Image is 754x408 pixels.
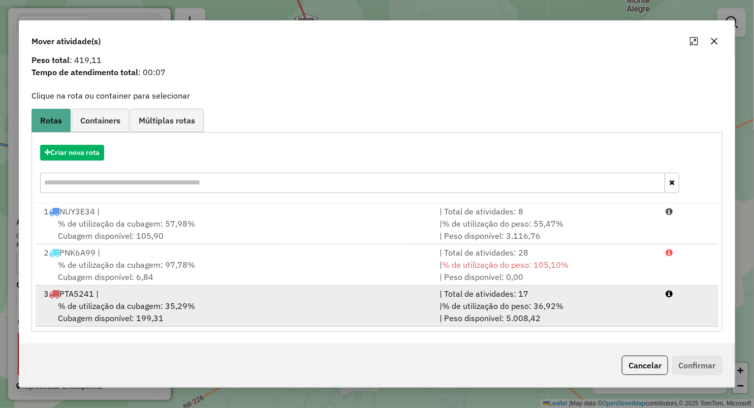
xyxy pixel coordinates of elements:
span: Containers [80,116,120,124]
span: Mover atividade(s) [32,35,101,47]
div: Cubagem disponível: 6,84 [38,259,433,283]
button: Cancelar [622,356,668,375]
span: % de utilização da cubagem: 35,29% [58,301,195,311]
div: 1 NUY3E34 | [38,205,433,217]
div: | Total de atividades: 17 [433,288,659,300]
span: : 00:07 [25,66,729,78]
div: 3 PTA5241 | [38,288,433,300]
span: Múltiplas rotas [139,116,195,124]
strong: Tempo de atendimento total [32,67,138,77]
div: | Total de atividades: 28 [433,246,659,259]
span: % de utilização da cubagem: 97,78% [58,260,195,270]
div: Cubagem disponível: 105,90 [38,217,433,242]
span: % de utilização do peso: 55,47% [442,218,563,229]
div: | | Peso disponível: 3.116,76 [433,217,659,242]
span: % de utilização da cubagem: 57,98% [58,218,195,229]
i: Porcentagens após mover as atividades: Cubagem: 40,17% Peso: 42,20% [666,290,673,298]
div: | Total de atividades: 8 [433,205,659,217]
button: Maximize [686,33,702,49]
span: : 419,11 [25,54,729,66]
span: % de utilização do peso: 36,92% [442,301,563,311]
div: Cubagem disponível: 199,31 [38,300,433,324]
span: % de utilização do peso: 105,10% [442,260,569,270]
button: Criar nova rota [40,145,104,161]
span: Rotas [40,116,62,124]
i: Porcentagens após mover as atividades: Cubagem: 102,66% Peso: 110,38% [666,248,673,257]
label: Clique na rota ou container para selecionar [32,89,190,102]
div: | | Peso disponível: 5.008,42 [433,300,659,324]
div: | | Peso disponível: 0,00 [433,259,659,283]
strong: Peso total [32,55,70,65]
div: 2 PNK6A99 | [38,246,433,259]
i: Porcentagens após mover as atividades: Cubagem: 63,94% Peso: 61,46% [666,207,673,215]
